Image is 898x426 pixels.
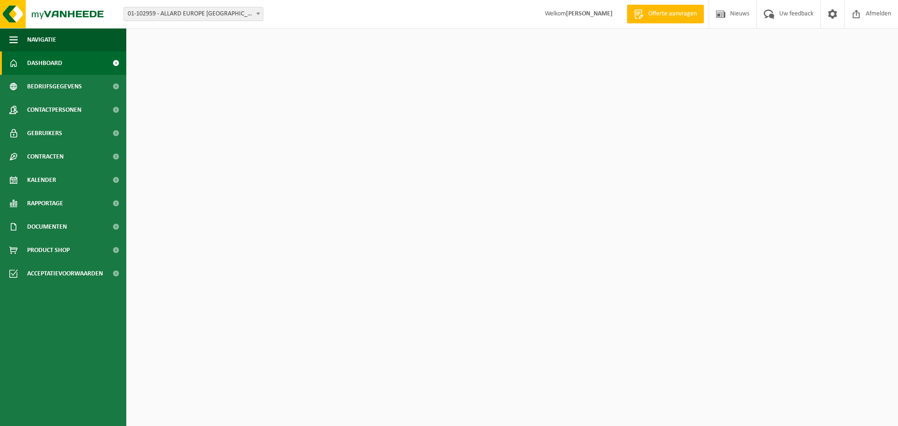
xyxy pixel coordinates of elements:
span: Navigatie [27,28,56,51]
span: Rapportage [27,192,63,215]
strong: [PERSON_NAME] [566,10,613,17]
span: Contactpersonen [27,98,81,122]
span: Product Shop [27,238,70,262]
span: 01-102959 - ALLARD EUROPE NV - TURNHOUT [124,7,263,21]
span: Contracten [27,145,64,168]
a: Offerte aanvragen [627,5,704,23]
span: Documenten [27,215,67,238]
span: Acceptatievoorwaarden [27,262,103,285]
span: 01-102959 - ALLARD EUROPE NV - TURNHOUT [123,7,263,21]
span: Dashboard [27,51,62,75]
span: Gebruikers [27,122,62,145]
span: Kalender [27,168,56,192]
span: Offerte aanvragen [646,9,699,19]
span: Bedrijfsgegevens [27,75,82,98]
